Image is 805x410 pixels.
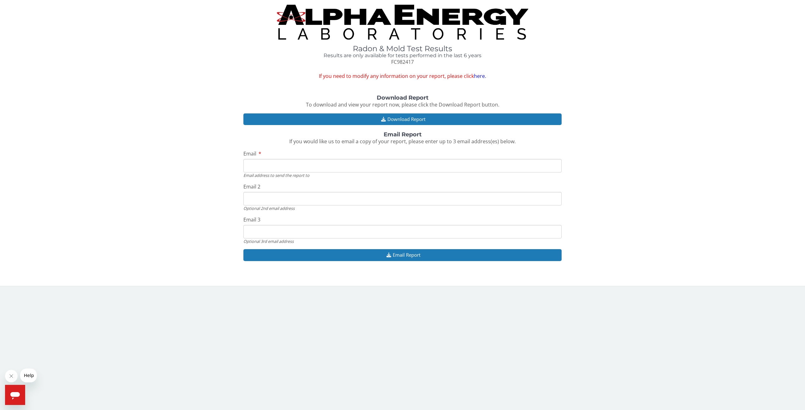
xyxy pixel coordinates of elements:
[243,73,562,80] span: If you need to modify any information on your report, please click
[243,45,562,53] h1: Radon & Mold Test Results
[5,370,18,382] iframe: Close message
[243,216,260,223] span: Email 3
[306,101,499,108] span: To download and view your report now, please click the Download Report button.
[289,138,516,145] span: If you would like us to email a copy of your report, please enter up to 3 email address(es) below.
[243,238,562,244] div: Optional 3rd email address
[243,150,256,157] span: Email
[243,172,562,178] div: Email address to send the report to
[277,5,528,40] img: TightCrop.jpg
[5,385,25,405] iframe: Button to launch messaging window
[377,94,429,101] strong: Download Report
[20,369,37,382] iframe: Message from company
[474,73,486,79] a: here.
[391,58,414,65] span: FC982417
[243,183,260,190] span: Email 2
[384,131,422,138] strong: Email Report
[243,249,562,261] button: Email Report
[243,205,562,211] div: Optional 2nd email address
[243,113,562,125] button: Download Report
[243,53,562,58] h4: Results are only available for tests performed in the last 6 years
